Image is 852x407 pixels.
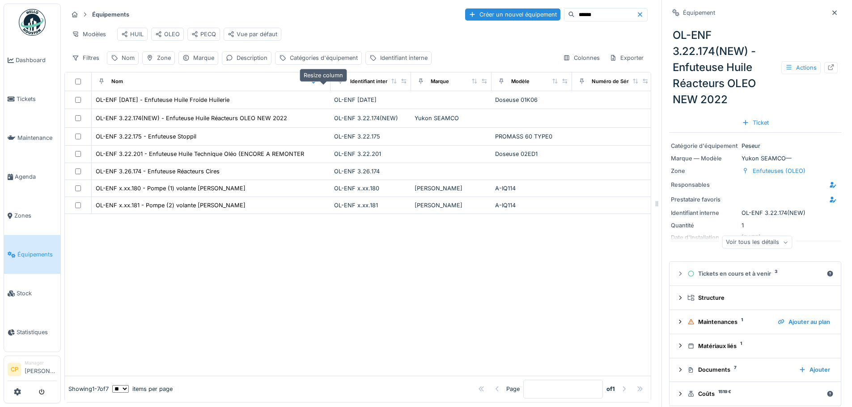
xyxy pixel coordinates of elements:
div: Nom [111,78,123,85]
div: PROMASS 60 TYPE0 [495,132,568,141]
div: Filtres [68,51,103,64]
a: Statistiques [4,313,60,352]
a: Agenda [4,157,60,196]
div: Marque [431,78,449,85]
div: Manager [25,360,57,366]
strong: Équipements [89,10,133,19]
div: Zone [157,54,171,62]
a: Stock [4,274,60,313]
div: Maintenances [687,318,771,326]
div: Catégorie d'équipement [671,142,738,150]
div: Coûts [687,390,823,398]
div: Marque [193,54,214,62]
summary: Maintenances1Ajouter au plan [673,314,837,330]
div: HUIL [121,30,144,38]
span: Stock [17,289,57,298]
div: Voir tous les détails [722,236,792,249]
div: OL-ENF x.xx.180 [334,184,407,193]
div: Peseur [671,142,839,150]
a: Dashboard [4,41,60,80]
div: Page [506,385,520,393]
div: [PERSON_NAME] [415,201,488,210]
div: [PERSON_NAME] [415,184,488,193]
div: Showing 1 - 7 of 7 [68,385,109,393]
div: Modèle [511,78,530,85]
img: Badge_color-CXgf-gQk.svg [19,9,46,36]
div: Équipement [683,8,715,17]
summary: Coûts1519 € [673,386,837,402]
div: Ajouter [795,364,834,376]
span: Agenda [15,172,57,181]
div: OL-ENF x.xx.180 - Pompe (1) volante [PERSON_NAME] [96,184,246,193]
div: OL-ENF 3.26.174 [334,167,407,176]
div: Tickets en cours et à venir [687,269,823,278]
div: 1 [671,221,839,230]
div: Vue par défaut [228,30,277,38]
span: Statistiques [17,328,57,336]
a: Zones [4,196,60,235]
div: OL-ENF 3.22.174(NEW) - Enfuteuse Huile Réacteurs OLEO NEW 2022 [669,24,841,111]
strong: of 1 [606,385,615,393]
div: Colonnes [559,51,604,64]
div: items per page [112,385,173,393]
div: Modèles [68,28,110,41]
div: Enfuteuses (OLEO) [753,167,805,175]
div: Identifiant interne [380,54,428,62]
span: Dashboard [16,56,57,64]
summary: Tickets en cours et à venir3 [673,265,837,282]
a: Maintenance [4,118,60,157]
div: OL-ENF 3.22.201 [334,150,407,158]
div: Créer un nouvel équipement [465,8,560,21]
div: Zone [671,167,738,175]
div: Prestataire favoris [671,195,738,204]
div: Resize column [300,69,347,82]
div: Actions [781,61,821,74]
div: OL-ENF 3.22.175 [334,132,407,141]
div: Doseuse 02ED1 [495,150,568,158]
div: Documents [687,365,792,374]
div: OL-ENF x.xx.181 - Pompe (2) volante [PERSON_NAME] [96,201,246,210]
div: OL-ENF 3.22.175 - Enfuteuse Stoppil [96,132,196,141]
summary: Matériaux liés1 [673,338,837,354]
a: Tickets [4,80,60,118]
div: OL-ENF 3.22.174(NEW) [671,209,839,217]
div: Numéro de Série [592,78,633,85]
div: Ajouter au plan [774,316,834,328]
div: OLEO [155,30,180,38]
div: Yukon SEAMCO — [671,154,839,163]
div: Marque — Modèle [671,154,738,163]
div: OL-ENF x.xx.181 [334,201,407,210]
div: OL-ENF 3.22.201 - Enfuteuse Huile Technique Oléo (ENCORE A REMONTER [96,150,304,158]
div: Identifiant interne [671,209,738,217]
summary: Documents7Ajouter [673,362,837,378]
li: [PERSON_NAME] [25,360,57,379]
div: Responsables [671,180,738,189]
div: Ticket [738,117,772,129]
li: CP [8,363,21,376]
div: Identifiant interne [350,78,394,85]
a: Équipements [4,235,60,274]
span: Zones [14,211,57,220]
div: A-IQ114 [495,184,568,193]
div: Catégories d'équipement [290,54,358,62]
div: OL-ENF 3.22.174(NEW) [334,114,407,122]
div: PECQ [191,30,216,38]
div: OL-ENF [DATE] [334,96,407,104]
div: Yukon SEAMCO [415,114,488,122]
div: Doseuse 01K06 [495,96,568,104]
a: CP Manager[PERSON_NAME] [8,360,57,381]
div: Quantité [671,221,738,230]
div: Structure [687,294,830,302]
span: Équipements [17,250,57,259]
div: A-IQ114 [495,201,568,210]
div: Matériaux liés [687,342,830,350]
span: Tickets [17,95,57,103]
div: Exporter [606,51,648,64]
div: OL-ENF 3.26.174 - Enfuteuse Réacteurs Cires [96,167,220,176]
div: Nom [122,54,135,62]
div: OL-ENF 3.22.174(NEW) - Enfuteuse Huile Réacteurs OLEO NEW 2022 [96,114,287,122]
div: OL-ENF [DATE] - Enfuteuse Huile Froide Huilerie [96,96,229,104]
summary: Structure [673,290,837,306]
div: Description [237,54,267,62]
span: Maintenance [17,134,57,142]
